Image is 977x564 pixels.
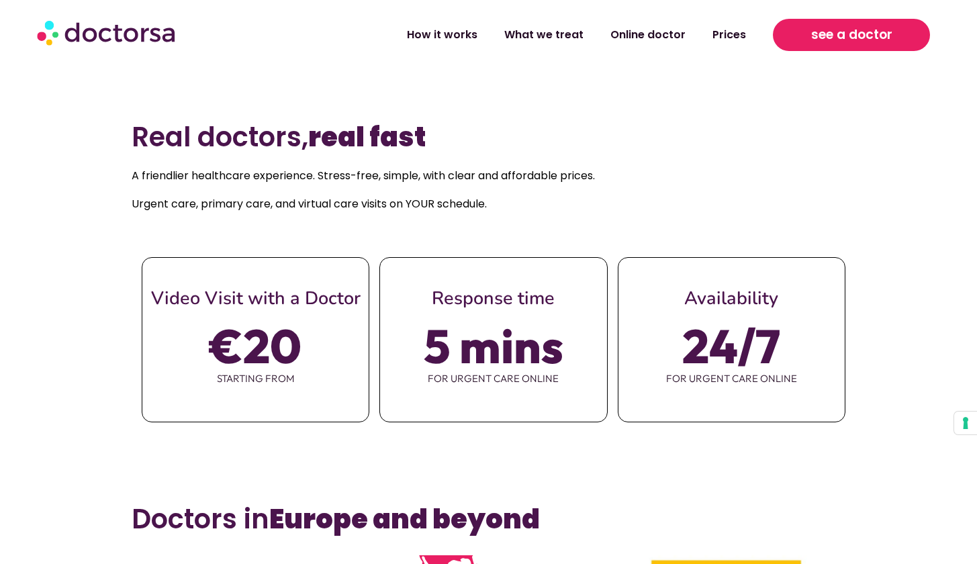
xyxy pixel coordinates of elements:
span: €20 [210,327,301,365]
a: Online doctor [597,19,699,50]
p: A friendlier healthcare experience. Stress-free, simple, with clear and affordable prices. [132,167,845,185]
a: What we treat [491,19,597,50]
span: 24/7 [682,327,780,365]
span: for urgent care online [618,365,845,393]
span: see a doctor [811,24,892,46]
h2: Real doctors, [132,121,845,153]
h3: Doctors in [132,503,845,535]
button: Your consent preferences for tracking technologies [954,412,977,434]
span: 5 mins [424,327,563,365]
span: for urgent care online [380,365,606,393]
a: see a doctor [773,19,931,51]
span: Response time [432,286,555,311]
b: real fast [308,118,426,156]
a: How it works [393,19,491,50]
p: Urgent care, primary care, and virtual care visits on YOUR schedule. [132,195,845,214]
span: Availability [684,286,778,311]
a: Prices [699,19,759,50]
span: Video Visit with a Doctor [151,286,361,311]
nav: Menu [259,19,759,50]
span: starting from [142,365,369,393]
b: Europe and beyond [269,500,540,538]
